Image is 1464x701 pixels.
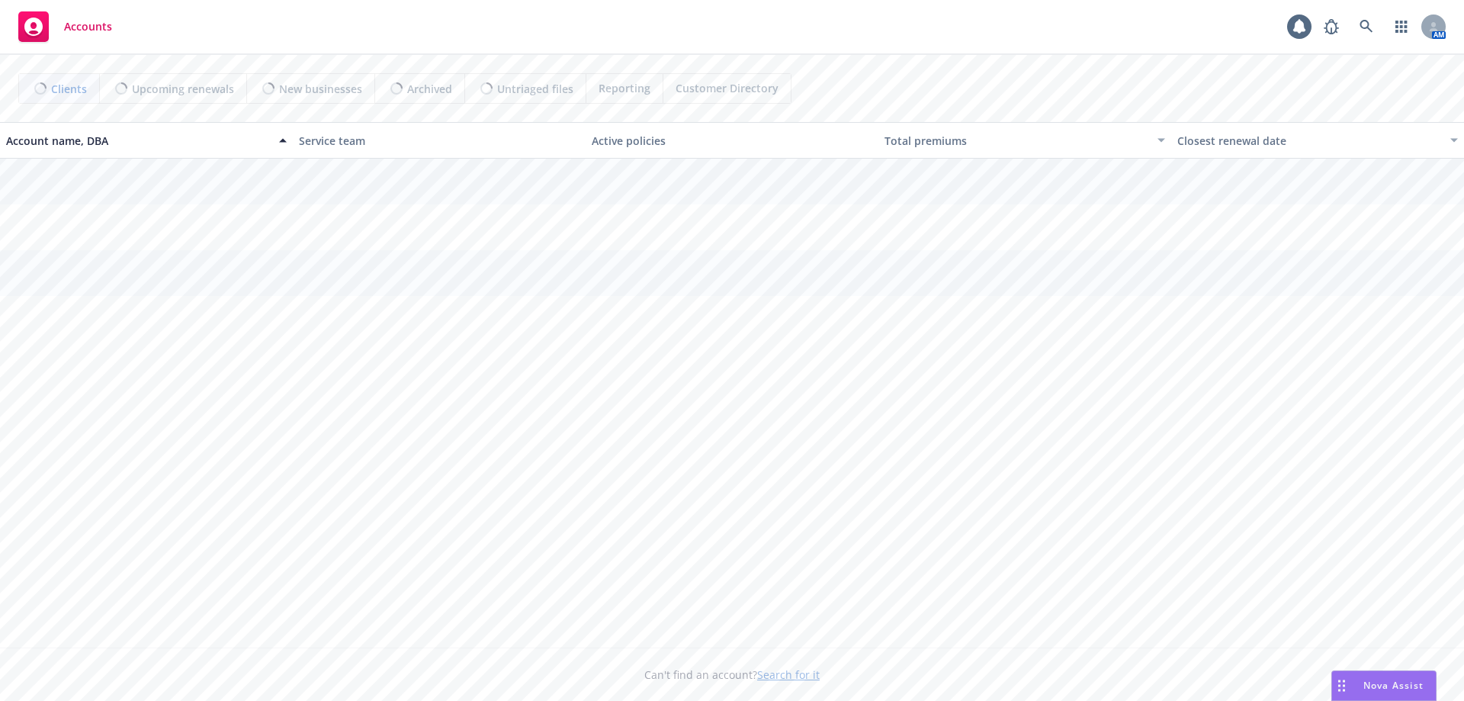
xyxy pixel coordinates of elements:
[1363,679,1424,692] span: Nova Assist
[279,81,362,97] span: New businesses
[407,81,452,97] span: Archived
[1351,11,1382,42] a: Search
[592,133,872,149] div: Active policies
[64,21,112,33] span: Accounts
[51,81,87,97] span: Clients
[599,80,650,96] span: Reporting
[12,5,118,48] a: Accounts
[132,81,234,97] span: Upcoming renewals
[644,667,820,683] span: Can't find an account?
[1332,671,1351,700] div: Drag to move
[586,122,878,159] button: Active policies
[884,133,1148,149] div: Total premiums
[1177,133,1441,149] div: Closest renewal date
[6,133,270,149] div: Account name, DBA
[1331,670,1437,701] button: Nova Assist
[497,81,573,97] span: Untriaged files
[1316,11,1347,42] a: Report a Bug
[1386,11,1417,42] a: Switch app
[676,80,779,96] span: Customer Directory
[878,122,1171,159] button: Total premiums
[293,122,586,159] button: Service team
[299,133,579,149] div: Service team
[757,667,820,682] a: Search for it
[1171,122,1464,159] button: Closest renewal date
